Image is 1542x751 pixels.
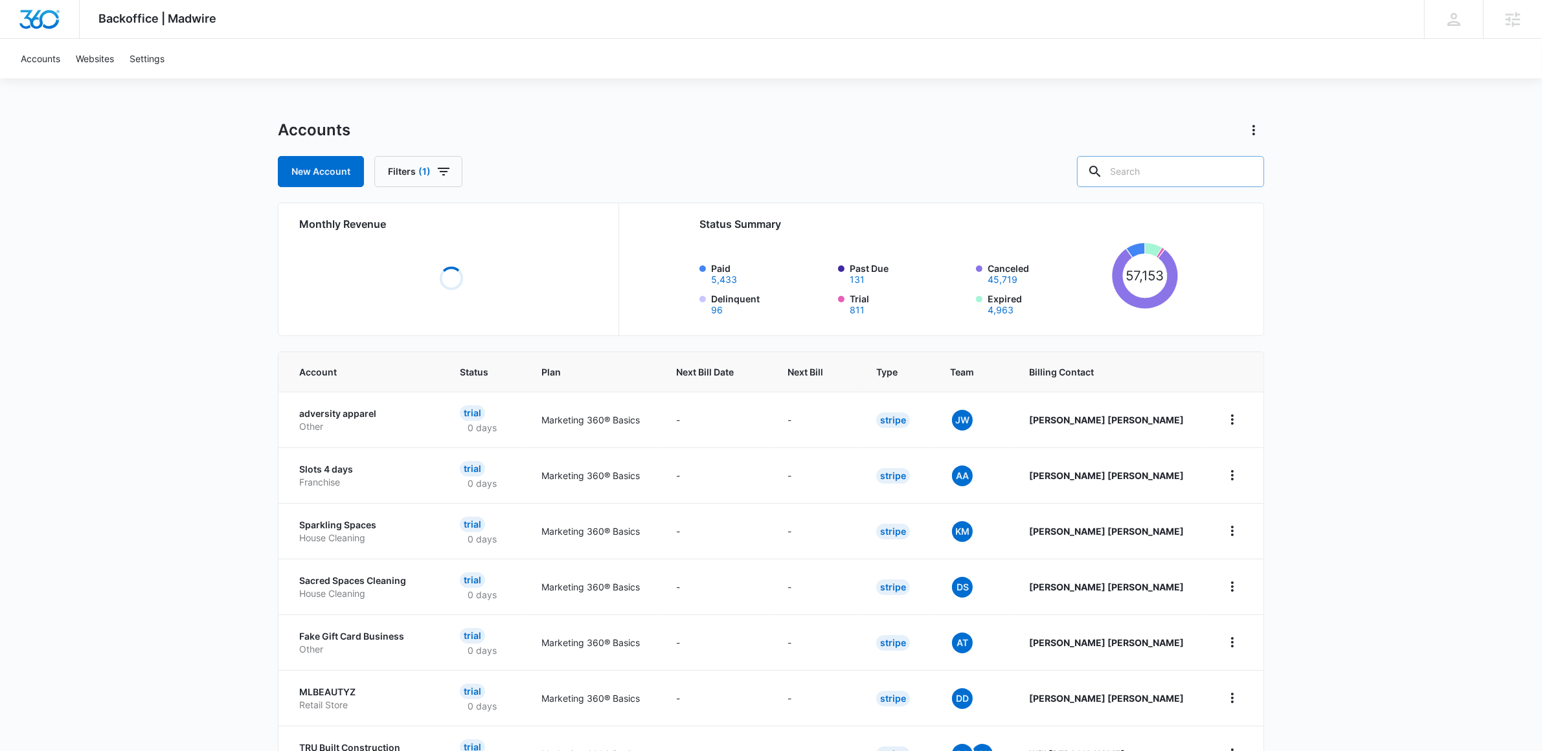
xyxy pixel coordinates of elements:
a: Websites [68,39,122,78]
button: Paid [711,275,737,284]
button: home [1222,576,1243,597]
span: Next Bill Date [676,365,738,379]
p: House Cleaning [299,587,429,600]
p: Franchise [299,476,429,489]
div: Trial [460,461,485,476]
div: Stripe [876,635,910,651]
span: DS [952,577,973,598]
button: home [1222,688,1243,708]
span: JW [952,410,973,431]
h2: Status Summary [699,216,1178,232]
a: New Account [278,156,364,187]
span: Account [299,365,410,379]
button: Canceled [988,275,1017,284]
button: Past Due [850,275,865,284]
span: AA [952,465,973,486]
span: KM [952,521,973,542]
strong: [PERSON_NAME] [PERSON_NAME] [1029,581,1184,592]
p: MLBEAUTYZ [299,686,429,699]
td: - [661,670,772,726]
button: Expired [988,306,1014,315]
div: Stripe [876,579,910,595]
td: - [772,670,861,726]
button: Trial [850,306,865,315]
button: home [1222,409,1243,430]
div: Stripe [876,524,910,539]
a: Settings [122,39,172,78]
a: Fake Gift Card BusinessOther [299,630,429,655]
p: Other [299,420,429,433]
span: Team [950,365,979,379]
p: Marketing 360® Basics [541,469,645,482]
span: Type [876,365,900,379]
p: 0 days [460,588,505,601]
p: 0 days [460,476,505,490]
td: - [661,559,772,614]
td: - [661,447,772,503]
p: Fake Gift Card Business [299,630,429,643]
p: 0 days [460,532,505,546]
span: (1) [418,167,431,176]
p: Slots 4 days [299,463,429,476]
td: - [772,559,861,614]
td: - [661,392,772,447]
span: Billing Contact [1029,365,1191,379]
p: Other [299,643,429,656]
button: home [1222,632,1243,653]
tspan: 57,153 [1126,267,1164,284]
button: Actions [1243,120,1264,140]
td: - [772,503,861,559]
span: Plan [541,365,645,379]
p: Sacred Spaces Cleaning [299,574,429,587]
a: adversity apparelOther [299,407,429,432]
div: Trial [460,684,485,699]
div: Stripe [876,412,910,428]
p: Marketing 360® Basics [541,524,645,538]
span: Status [460,365,492,379]
p: Marketing 360® Basics [541,636,645,649]
span: DD [952,688,973,709]
div: Stripe [876,468,910,484]
div: Trial [460,628,485,644]
strong: [PERSON_NAME] [PERSON_NAME] [1029,526,1184,537]
td: - [772,392,861,447]
label: Expired [988,292,1107,315]
div: Stripe [876,691,910,706]
button: Filters(1) [374,156,462,187]
span: Next Bill [788,365,826,379]
p: 0 days [460,421,505,434]
p: Sparkling Spaces [299,519,429,532]
p: House Cleaning [299,532,429,544]
a: Sacred Spaces CleaningHouse Cleaning [299,574,429,600]
span: At [952,633,973,653]
div: Trial [460,517,485,532]
a: Accounts [13,39,68,78]
label: Past Due [850,262,969,284]
p: Marketing 360® Basics [541,580,645,594]
h2: Monthly Revenue [299,216,603,232]
td: - [772,614,861,670]
button: home [1222,465,1243,486]
span: Backoffice | Madwire [99,12,217,25]
strong: [PERSON_NAME] [PERSON_NAME] [1029,693,1184,704]
a: Sparkling SpacesHouse Cleaning [299,519,429,544]
a: Slots 4 daysFranchise [299,463,429,488]
a: MLBEAUTYZRetail Store [299,686,429,711]
button: Delinquent [711,306,723,315]
td: - [661,503,772,559]
td: - [661,614,772,670]
label: Delinquent [711,292,830,315]
label: Canceled [988,262,1107,284]
p: Marketing 360® Basics [541,691,645,705]
label: Trial [850,292,969,315]
strong: [PERSON_NAME] [PERSON_NAME] [1029,470,1184,481]
p: Retail Store [299,699,429,712]
p: Marketing 360® Basics [541,413,645,427]
p: 0 days [460,644,505,657]
td: - [772,447,861,503]
div: Trial [460,572,485,588]
p: 0 days [460,699,505,713]
strong: [PERSON_NAME] [PERSON_NAME] [1029,637,1184,648]
p: adversity apparel [299,407,429,420]
div: Trial [460,405,485,421]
